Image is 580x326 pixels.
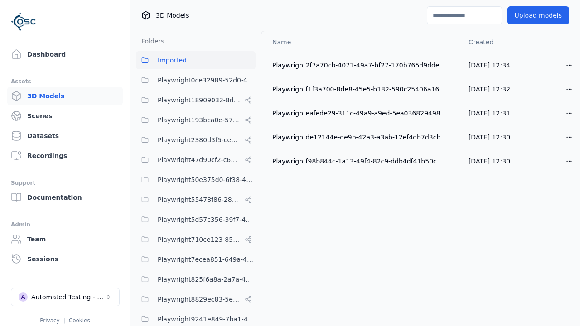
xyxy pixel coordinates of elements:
span: [DATE] 12:31 [469,110,510,117]
a: 3D Models [7,87,123,105]
div: Assets [11,76,119,87]
img: Logo [11,9,36,34]
div: Playwrighteafede29-311c-49a9-a9ed-5ea036829498 [272,109,454,118]
a: Team [7,230,123,248]
span: Playwright710ce123-85fd-4f8c-9759-23c3308d8830 [158,234,241,245]
span: Playwright8829ec83-5e68-4376-b984-049061a310ed [158,294,241,305]
a: Recordings [7,147,123,165]
div: A [19,292,28,302]
div: Support [11,177,119,188]
h3: Folders [136,37,164,46]
a: Privacy [40,317,59,324]
span: | [63,317,65,324]
a: Sessions [7,250,123,268]
span: Playwright5d57c356-39f7-47ed-9ab9-d0409ac6cddc [158,214,256,225]
button: Playwright7ecea851-649a-419a-985e-fcff41a98b20 [136,250,256,268]
button: Playwright0ce32989-52d0-45cf-b5b9-59d5033d313a [136,71,256,89]
div: Playwrightde12144e-de9b-42a3-a3ab-12ef4db7d3cb [272,133,454,142]
button: Playwright18909032-8d07-45c5-9c81-9eec75d0b16b [136,91,256,109]
a: Scenes [7,107,123,125]
span: Playwright18909032-8d07-45c5-9c81-9eec75d0b16b [158,95,241,105]
div: Admin [11,219,119,230]
span: 3D Models [156,11,189,20]
th: Name [261,31,461,53]
div: Playwright2f7a70cb-4071-49a7-bf27-170b765d9dde [272,61,454,70]
a: Dashboard [7,45,123,63]
span: Playwright2380d3f5-cebf-494e-b965-66be4d67505e [158,134,241,145]
div: Playwrightf98b844c-1a13-49f4-82c9-ddb4df41b50c [272,157,454,166]
span: Playwright7ecea851-649a-419a-985e-fcff41a98b20 [158,254,256,265]
button: Imported [136,51,256,69]
button: Playwright55478f86-28dc-49b8-8d1f-c7b13b14578c [136,191,256,209]
button: Playwright193bca0e-57fa-418d-8ea9-45122e711dc7 [136,111,256,129]
span: Playwright9241e849-7ba1-474f-9275-02cfa81d37fc [158,314,256,325]
span: Playwright193bca0e-57fa-418d-8ea9-45122e711dc7 [158,115,241,125]
th: Created [461,31,522,53]
span: Playwright55478f86-28dc-49b8-8d1f-c7b13b14578c [158,194,241,205]
div: Automated Testing - Playwright [31,292,105,302]
a: Cookies [69,317,90,324]
span: Playwright50e375d0-6f38-48a7-96e0-b0dcfa24b72f [158,174,256,185]
button: Playwright710ce123-85fd-4f8c-9759-23c3308d8830 [136,230,256,249]
button: Playwright825f6a8a-2a7a-425c-94f7-650318982f69 [136,270,256,288]
span: [DATE] 12:30 [469,134,510,141]
span: [DATE] 12:30 [469,158,510,165]
span: Playwright47d90cf2-c635-4353-ba3b-5d4538945666 [158,154,241,165]
button: Upload models [507,6,569,24]
button: Playwright50e375d0-6f38-48a7-96e0-b0dcfa24b72f [136,171,256,189]
button: Playwright5d57c356-39f7-47ed-9ab9-d0409ac6cddc [136,211,256,229]
span: Playwright825f6a8a-2a7a-425c-94f7-650318982f69 [158,274,256,285]
button: Playwright8829ec83-5e68-4376-b984-049061a310ed [136,290,256,308]
span: Imported [158,55,187,66]
button: Playwright2380d3f5-cebf-494e-b965-66be4d67505e [136,131,256,149]
span: [DATE] 12:34 [469,62,510,69]
span: Playwright0ce32989-52d0-45cf-b5b9-59d5033d313a [158,75,256,86]
button: Playwright47d90cf2-c635-4353-ba3b-5d4538945666 [136,151,256,169]
span: [DATE] 12:32 [469,86,510,93]
a: Documentation [7,188,123,206]
button: Select a workspace [11,288,120,306]
a: Datasets [7,127,123,145]
div: Playwrightf1f3a700-8de8-45e5-b182-590c25406a16 [272,85,454,94]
